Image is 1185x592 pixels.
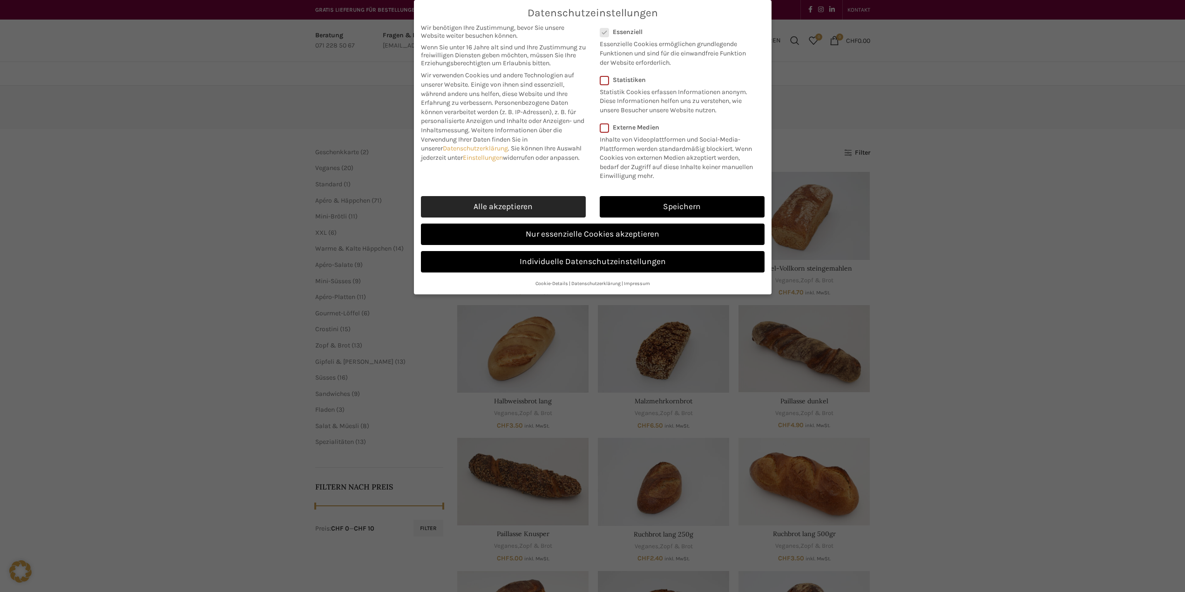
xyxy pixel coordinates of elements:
[421,251,765,272] a: Individuelle Datenschutzeinstellungen
[421,224,765,245] a: Nur essenzielle Cookies akzeptieren
[421,43,586,67] span: Wenn Sie unter 16 Jahre alt sind und Ihre Zustimmung zu freiwilligen Diensten geben möchten, müss...
[600,196,765,218] a: Speichern
[600,76,752,84] label: Statistiken
[528,7,658,19] span: Datenschutzeinstellungen
[600,36,752,67] p: Essenzielle Cookies ermöglichen grundlegende Funktionen und sind für die einwandfreie Funktion de...
[421,126,562,152] span: Weitere Informationen über die Verwendung Ihrer Daten finden Sie in unserer .
[600,131,758,181] p: Inhalte von Videoplattformen und Social-Media-Plattformen werden standardmäßig blockiert. Wenn Co...
[600,84,752,115] p: Statistik Cookies erfassen Informationen anonym. Diese Informationen helfen uns zu verstehen, wie...
[443,144,508,152] a: Datenschutzerklärung
[421,99,584,134] span: Personenbezogene Daten können verarbeitet werden (z. B. IP-Adressen), z. B. für personalisierte A...
[600,28,752,36] label: Essenziell
[600,123,758,131] label: Externe Medien
[421,24,586,40] span: Wir benötigen Ihre Zustimmung, bevor Sie unsere Website weiter besuchen können.
[571,280,621,286] a: Datenschutzerklärung
[421,144,582,162] span: Sie können Ihre Auswahl jederzeit unter widerrufen oder anpassen.
[421,71,574,107] span: Wir verwenden Cookies und andere Technologien auf unserer Website. Einige von ihnen sind essenzie...
[463,154,503,162] a: Einstellungen
[535,280,568,286] a: Cookie-Details
[624,280,650,286] a: Impressum
[421,196,586,218] a: Alle akzeptieren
